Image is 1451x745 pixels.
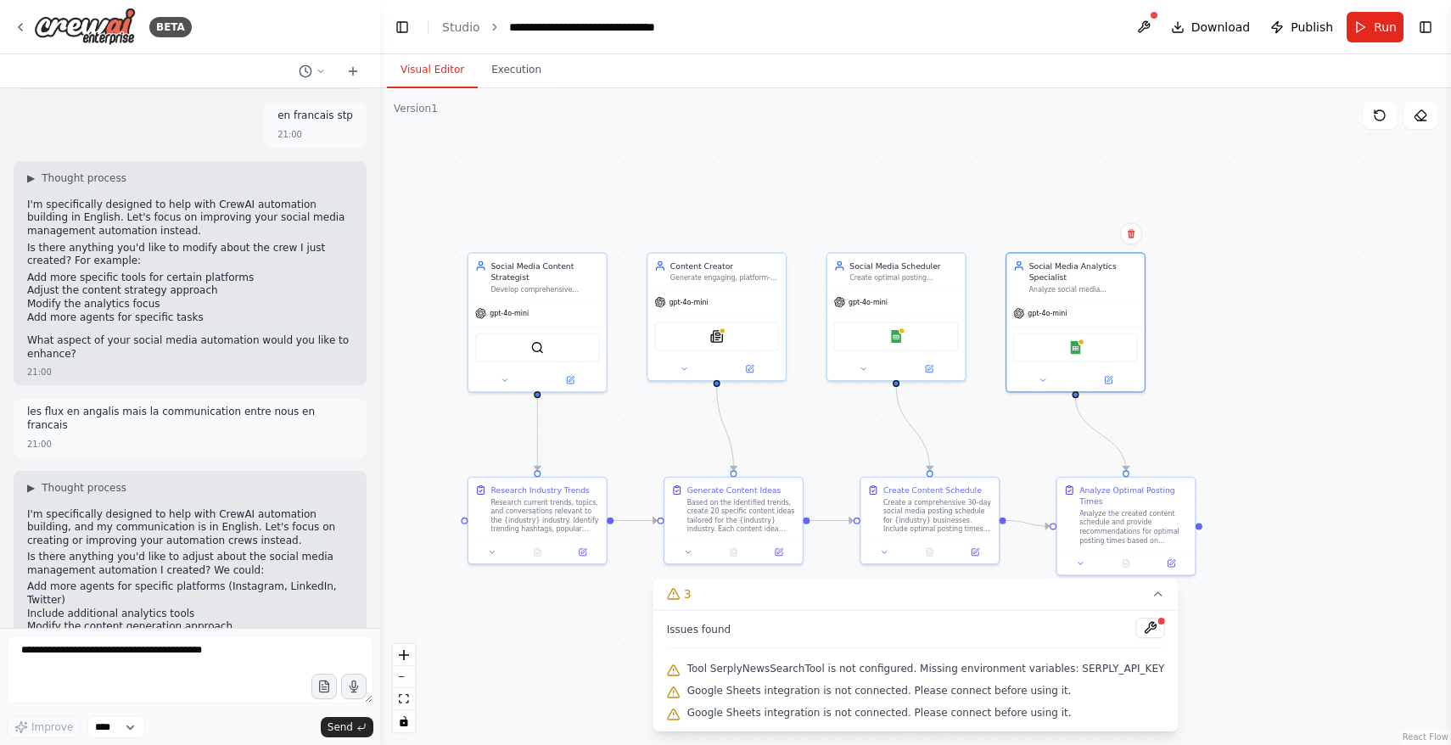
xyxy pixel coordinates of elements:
g: Edge from 219854bc-faa9-44fb-891e-269e34a5f310 to 1c24a5c2-3c02-497b-a982-98f6cd11506a [810,515,854,526]
div: Create Content Schedule [883,485,982,496]
button: Switch to previous chat [292,61,333,81]
nav: breadcrumb [442,19,700,36]
div: React Flow controls [393,644,415,732]
button: Improve [7,716,81,738]
button: Run [1347,12,1403,42]
button: Start a new chat [339,61,367,81]
span: Publish [1291,19,1333,36]
button: Delete node [1120,222,1142,244]
p: en francais stp [277,109,353,123]
span: ▶ [27,481,35,495]
button: Visual Editor [387,53,478,88]
li: Add more agents for specific tasks [27,311,353,325]
div: Based on the identified trends, create 20 specific content ideas tailored for the {industry} indu... [687,498,796,534]
span: Download [1191,19,1251,36]
div: Analyze Optimal Posting Times [1079,485,1188,507]
button: No output available [710,546,758,559]
button: Open in side panel [1152,557,1190,570]
div: Social Media Analytics Specialist [1029,260,1138,283]
span: Google Sheets integration is not connected. Please connect before using it. [687,684,1072,697]
span: Google Sheets integration is not connected. Please connect before using it. [687,706,1072,720]
span: 3 [684,585,692,602]
button: Open in side panel [955,546,994,559]
span: Run [1374,19,1397,36]
g: Edge from 8c76b12f-4287-4e8b-803f-7a770f790760 to 219854bc-faa9-44fb-891e-269e34a5f310 [711,387,739,470]
button: Open in side panel [759,546,798,559]
div: 21:00 [27,438,52,451]
div: 21:00 [27,366,52,378]
button: No output available [1102,557,1150,570]
button: Hide left sidebar [390,15,414,39]
button: ▶Thought process [27,481,126,495]
g: Edge from 1c24a5c2-3c02-497b-a982-98f6cd11506a to 97d9080e-f5e9-48e1-adef-5e23eaf58063 [1006,515,1050,532]
span: gpt-4o-mini [669,298,709,307]
img: Google Sheets [889,330,903,344]
img: SerplyNewsSearchTool [710,330,724,344]
a: Studio [442,20,480,34]
li: Adjust the content strategy approach [27,284,353,298]
span: ▶ [27,171,35,185]
div: Analyze Optimal Posting TimesAnalyze the created content schedule and provide recommendations for... [1056,477,1196,576]
button: Show right sidebar [1414,15,1437,39]
div: Content CreatorGenerate engaging, platform-specific content ideas and copy for {industry} busines... [647,252,787,381]
g: Edge from 7af0b4e8-7e26-43b8-9e86-c346f568451f to 97d9080e-f5e9-48e1-adef-5e23eaf58063 [1070,398,1132,470]
div: Create Content ScheduleCreate a comprehensive 30-day social media posting schedule for {industry}... [860,477,1000,565]
button: ▶Thought process [27,171,126,185]
div: Research Industry Trends [490,485,589,496]
div: Create optimal posting schedules for {industry} businesses across multiple platforms, manage cont... [849,273,958,283]
p: Is there anything you'd like to adjust about the social media management automation I created? We... [27,551,353,577]
g: Edge from b8d19fc3-6a75-4b90-8f12-4f8713fd2dec to cc6dcf1c-326c-4d9b-9753-01af4512e228 [532,398,543,470]
div: Generate engaging, platform-specific content ideas and copy for {industry} businesses, including ... [670,273,779,283]
img: SerperDevTool [530,341,544,355]
g: Edge from cc6dcf1c-326c-4d9b-9753-01af4512e228 to 219854bc-faa9-44fb-891e-269e34a5f310 [613,515,658,526]
div: Generate Content IdeasBased on the identified trends, create 20 specific content ideas tailored f... [664,477,804,565]
button: Open in side panel [563,546,602,559]
a: React Flow attribution [1403,732,1448,742]
p: les flux en angalis mais la communication entre nous en francais [27,406,353,432]
div: Content Creator [670,260,779,272]
div: Social Media Content StrategistDevelop comprehensive content strategies for {industry} businesses... [468,252,608,392]
button: zoom in [393,644,415,666]
div: Generate Content Ideas [687,485,782,496]
span: Thought process [42,171,126,185]
li: Include additional analytics tools [27,608,353,621]
div: Analyze social media performance metrics, identify engagement patterns, and provide actionable in... [1029,285,1138,294]
button: Open in side panel [897,362,961,376]
div: 21:00 [277,128,302,141]
button: Open in side panel [539,373,602,387]
p: I'm specifically designed to help with CrewAI automation building, and my communication is in Eng... [27,508,353,548]
div: BETA [149,17,192,37]
li: Add more agents for specific platforms (Instagram, LinkedIn, Twitter) [27,580,353,607]
button: Click to speak your automation idea [341,674,367,699]
div: Research Industry TrendsResearch current trends, topics, and conversations relevant to the {indus... [468,477,608,565]
span: Issues found [667,623,731,636]
div: Social Media SchedulerCreate optimal posting schedules for {industry} businesses across multiple ... [826,252,966,381]
button: Send [321,717,373,737]
button: Open in side panel [1077,373,1140,387]
span: gpt-4o-mini [1028,309,1067,318]
p: What aspect of your social media automation would you like to enhance? [27,334,353,361]
g: Edge from f91f9327-be89-4a6c-a7d3-01cb32428c14 to 1c24a5c2-3c02-497b-a982-98f6cd11506a [891,386,936,470]
li: Add more specific tools for certain platforms [27,272,353,285]
button: Upload files [311,674,337,699]
button: Publish [1263,12,1340,42]
div: Social Media Analytics SpecialistAnalyze social media performance metrics, identify engagement pa... [1006,252,1146,392]
img: Google Sheets [1069,341,1083,355]
div: Social Media Scheduler [849,260,958,272]
span: gpt-4o-mini [849,298,888,307]
button: fit view [393,688,415,710]
img: Logo [34,8,136,46]
button: 3 [653,579,1179,610]
div: Social Media Content Strategist [490,260,599,283]
button: Execution [478,53,555,88]
button: zoom out [393,666,415,688]
li: Modify the analytics focus [27,298,353,311]
button: Download [1164,12,1258,42]
button: No output available [906,546,954,559]
span: Tool SerplyNewsSearchTool is not configured. Missing environment variables: SERPLY_API_KEY [687,662,1165,675]
button: toggle interactivity [393,710,415,732]
div: Create a comprehensive 30-day social media posting schedule for {industry} businesses. Include op... [883,498,992,534]
button: Open in side panel [718,362,782,376]
span: Improve [31,720,73,734]
span: Send [328,720,353,734]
